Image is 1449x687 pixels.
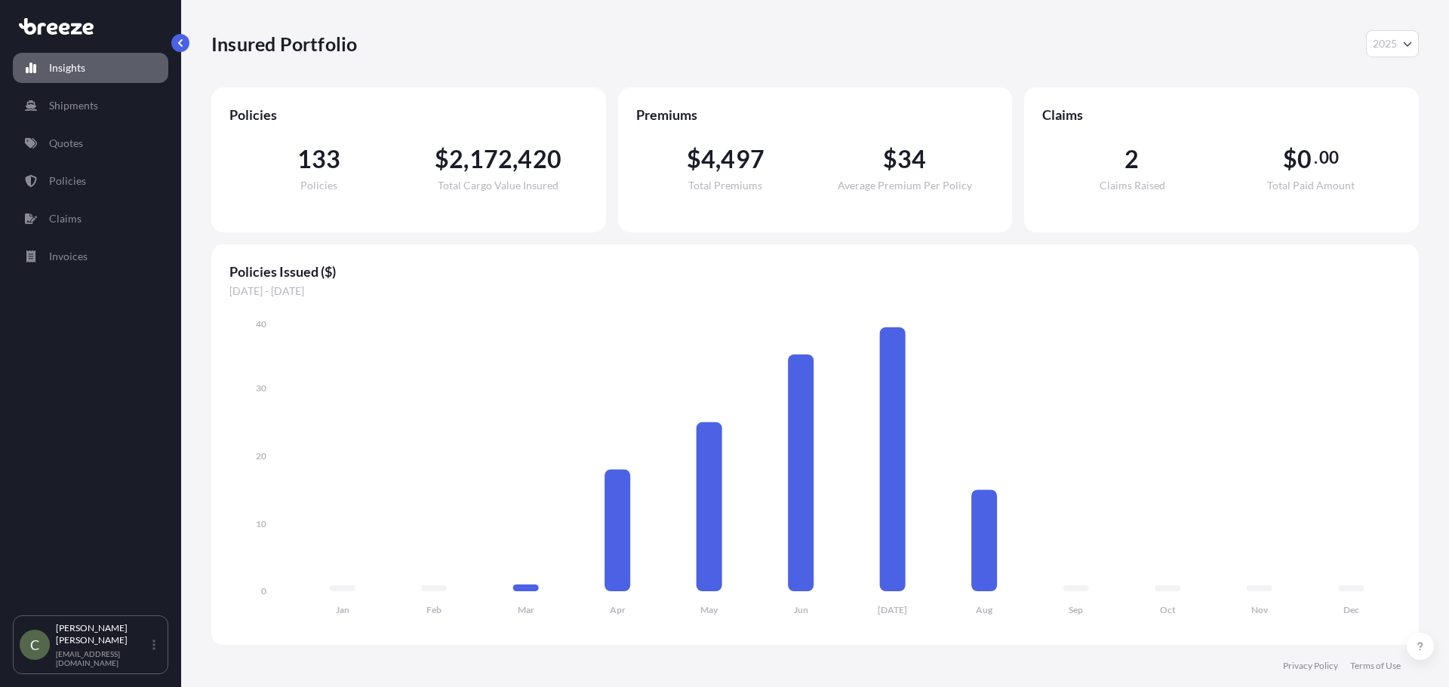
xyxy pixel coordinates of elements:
a: Shipments [13,90,168,121]
a: Privacy Policy [1283,660,1338,672]
span: Total Premiums [688,180,762,191]
span: , [512,147,518,171]
span: $ [435,147,449,171]
a: Policies [13,166,168,196]
tspan: 10 [256,518,266,529]
p: Shipments [49,98,98,113]
a: Invoices [13,241,168,271]
span: Total Cargo Value Insured [438,180,558,191]
p: Policies [49,173,86,189]
p: [EMAIL_ADDRESS][DOMAIN_NAME] [56,649,149,667]
tspan: [DATE] [878,604,907,615]
span: $ [883,147,897,171]
tspan: Apr [610,604,626,615]
span: 2 [1124,147,1139,171]
span: 420 [518,147,561,171]
span: Policies [300,180,337,191]
a: Claims [13,204,168,234]
span: 497 [721,147,764,171]
span: 172 [469,147,513,171]
tspan: Jan [336,604,349,615]
span: Policies [229,106,588,124]
span: 133 [297,147,341,171]
span: 2025 [1373,36,1397,51]
tspan: Feb [426,604,441,615]
tspan: Oct [1160,604,1176,615]
p: Insured Portfolio [211,32,357,56]
tspan: 0 [261,585,266,597]
p: Quotes [49,136,83,151]
span: Claims [1042,106,1401,124]
tspan: Jun [794,604,808,615]
span: , [715,147,721,171]
span: [DATE] - [DATE] [229,284,1401,299]
a: Terms of Use [1350,660,1401,672]
span: 0 [1297,147,1312,171]
span: Average Premium Per Policy [838,180,972,191]
tspan: 40 [256,318,266,330]
button: Year Selector [1366,30,1419,57]
tspan: 30 [256,382,266,394]
p: Claims [49,211,82,226]
p: [PERSON_NAME] [PERSON_NAME] [56,622,149,646]
tspan: Sep [1069,604,1083,615]
span: . [1314,152,1318,164]
span: Total Paid Amount [1267,180,1355,191]
span: Policies Issued ($) [229,262,1401,281]
p: Insights [49,60,85,75]
span: 4 [701,147,715,171]
tspan: Nov [1251,604,1269,615]
span: C [30,637,39,652]
tspan: Aug [976,604,993,615]
span: 2 [449,147,463,171]
a: Quotes [13,128,168,158]
tspan: Mar [518,604,534,615]
p: Invoices [49,249,88,264]
span: $ [687,147,701,171]
tspan: May [700,604,718,615]
a: Insights [13,53,168,83]
tspan: 20 [256,450,266,462]
span: Claims Raised [1100,180,1165,191]
span: Premiums [636,106,995,124]
tspan: Dec [1343,604,1359,615]
span: $ [1283,147,1297,171]
span: 34 [897,147,926,171]
span: 00 [1319,152,1339,164]
span: , [463,147,469,171]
